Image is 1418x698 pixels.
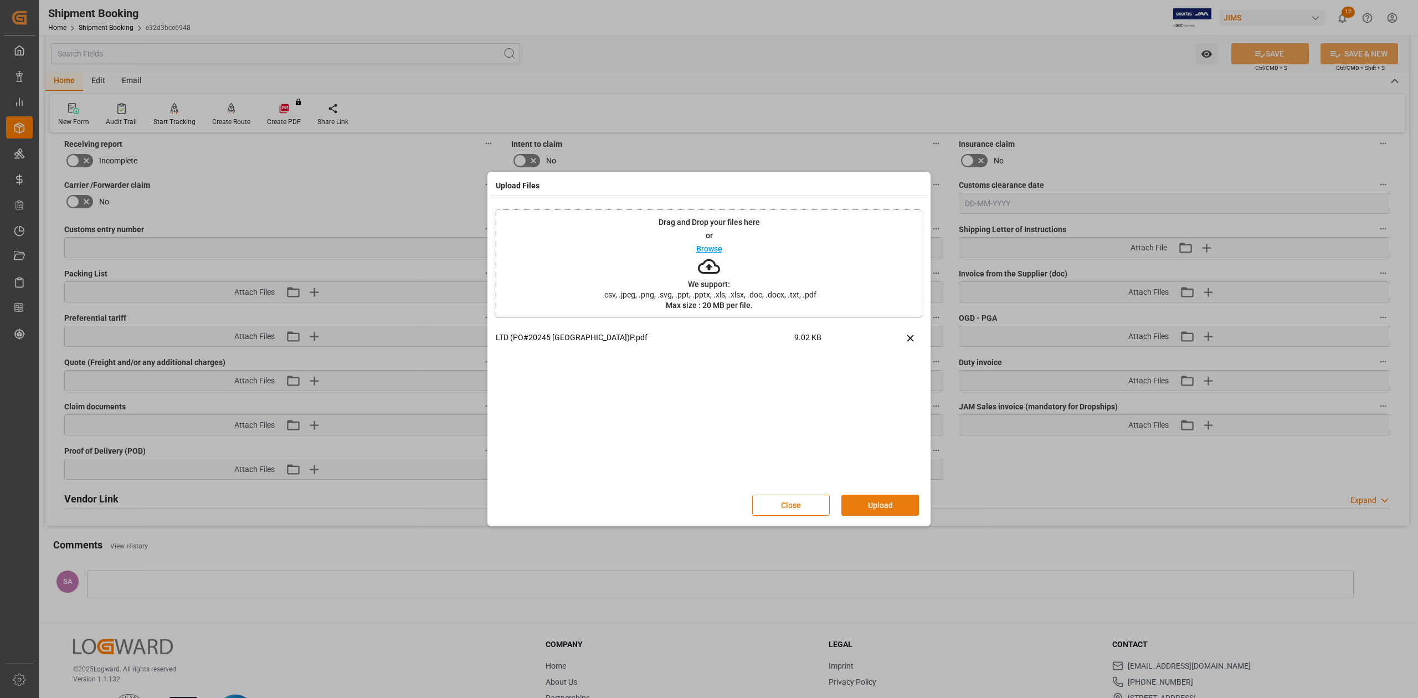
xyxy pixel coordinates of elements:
[659,218,760,226] p: Drag and Drop your files here
[794,332,870,351] span: 9.02 KB
[666,301,753,309] p: Max size : 20 MB per file.
[706,232,713,239] p: or
[496,180,540,192] h4: Upload Files
[496,209,922,318] div: Drag and Drop your files hereorBrowseWe support:.csv, .jpeg, .png, .svg, .ppt, .pptx, .xls, .xlsx...
[841,495,919,516] button: Upload
[595,291,824,299] span: .csv, .jpeg, .png, .svg, .ppt, .pptx, .xls, .xlsx, .doc, .docx, .txt, .pdf
[752,495,830,516] button: Close
[496,332,794,343] p: LTD (PO#20245 [GEOGRAPHIC_DATA])P.pdf
[688,280,730,288] p: We support:
[696,245,722,253] p: Browse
